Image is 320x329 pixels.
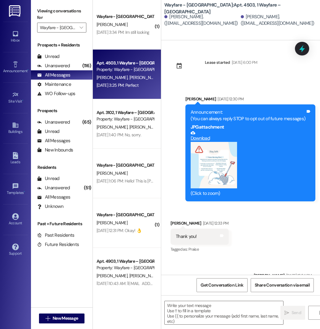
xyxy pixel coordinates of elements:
[284,310,289,315] i: 
[37,138,70,144] div: All Messages
[9,5,22,17] img: ResiDesk Logo
[37,185,70,191] div: Unanswered
[97,116,154,122] div: Property: Wayfare - [GEOGRAPHIC_DATA]
[97,66,154,73] div: Property: Wayfare - [GEOGRAPHIC_DATA]
[31,164,93,171] div: Residents
[97,170,128,176] span: [PERSON_NAME]
[3,29,28,45] a: Inbox
[81,117,93,127] div: (65)
[164,2,288,15] b: Wayfare - [GEOGRAPHIC_DATA]: Apt. 4503, 1 Wayfare – [GEOGRAPHIC_DATA]
[37,81,71,88] div: Maintenance
[97,265,154,271] div: Property: Wayfare - [GEOGRAPHIC_DATA]
[81,61,93,71] div: (116)
[97,75,129,80] span: [PERSON_NAME]
[191,109,305,122] div: Announcement: (You can always reply STOP to opt out of future messages)
[292,309,301,316] span: Send
[205,59,230,66] div: Lease started
[3,150,28,167] a: Leads
[97,109,154,116] div: Apt. 3102, 1 Wayfare – [GEOGRAPHIC_DATA]
[254,272,315,281] div: [PERSON_NAME]
[97,13,154,20] div: Wayfare - [GEOGRAPHIC_DATA]
[3,242,28,258] a: Support
[37,147,73,153] div: New Inbounds
[129,75,160,80] span: [PERSON_NAME]
[280,306,305,320] button: Send
[185,96,315,104] div: [PERSON_NAME]
[3,90,28,106] a: Site Visit •
[97,132,141,138] div: [DATE] 1:40 PM: No, sorry.
[171,220,229,229] div: [PERSON_NAME]
[37,241,79,248] div: Future Residents
[37,90,75,97] div: WO Follow-ups
[97,60,154,66] div: Apt. 4503, 1 Wayfare – [GEOGRAPHIC_DATA]
[37,63,70,69] div: Unanswered
[129,273,160,279] span: [PERSON_NAME]
[53,315,78,322] span: New Message
[97,212,154,218] div: Wayfare - [GEOGRAPHIC_DATA]
[230,59,257,66] div: [DATE] 6:00 PM
[201,220,229,226] div: [DATE] 12:33 PM
[37,194,70,200] div: All Messages
[37,72,70,78] div: All Messages
[3,181,28,198] a: Templates •
[3,120,28,137] a: Buildings
[97,273,129,279] span: [PERSON_NAME]
[82,183,93,193] div: (51)
[97,162,154,169] div: Wayfare - [GEOGRAPHIC_DATA]
[37,53,59,60] div: Unread
[97,220,128,226] span: [PERSON_NAME]
[129,124,160,130] span: [PERSON_NAME]
[97,82,138,88] div: [DATE] 3:25 PM: Perfect
[39,314,85,323] button: New Message
[37,119,70,125] div: Unanswered
[97,258,154,265] div: Apt. 4903, 1 Wayfare – [GEOGRAPHIC_DATA]
[191,190,305,197] div: (Click to zoom)
[40,23,76,33] input: All communities
[97,124,129,130] span: [PERSON_NAME]
[97,22,128,27] span: [PERSON_NAME]
[191,142,237,188] button: Zoom image
[285,272,312,279] div: [DATE] 12:34 PM
[241,14,316,27] div: [PERSON_NAME]. ([EMAIL_ADDRESS][DOMAIN_NAME])
[31,221,93,227] div: Past + Future Residents
[37,6,86,23] label: Viewing conversations for
[97,281,192,286] div: [DATE] 10:43 AM: [EMAIL_ADDRESS][DOMAIN_NAME]
[191,130,305,141] a: Download
[80,25,83,30] i: 
[164,14,239,27] div: [PERSON_NAME]. ([EMAIL_ADDRESS][DOMAIN_NAME])
[97,228,141,233] div: [DATE] 12:31 PM: Okay! 👌
[37,203,63,210] div: Unknown
[37,128,59,135] div: Unread
[31,107,93,114] div: Prospects
[171,245,229,254] div: Tagged as:
[45,316,50,321] i: 
[37,232,75,239] div: Past Residents
[176,233,197,240] div: Thank you!
[31,42,93,48] div: Prospects + Residents
[255,282,310,288] span: Share Conversation via email
[201,282,243,288] span: Get Conversation Link
[197,278,247,292] button: Get Conversation Link
[97,29,149,35] div: [DATE] 3:34 PM: Im still looking
[216,96,244,102] div: [DATE] 12:30 PM
[188,247,199,252] span: Praise
[22,98,23,103] span: •
[251,278,314,292] button: Share Conversation via email
[24,190,25,194] span: •
[37,175,59,182] div: Unread
[191,124,224,130] b: JPG attachment
[3,211,28,228] a: Account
